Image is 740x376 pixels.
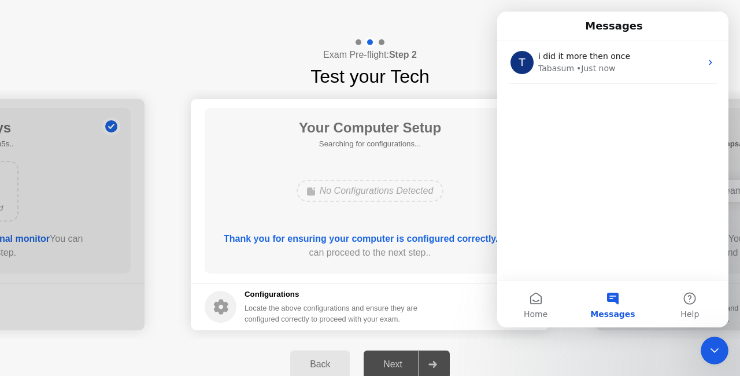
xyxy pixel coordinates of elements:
[310,62,430,90] h1: Test your Tech
[224,234,501,244] b: Thank you for ensuring your computer is configured correctly..
[367,359,419,370] div: Next
[294,359,346,370] div: Back
[323,48,417,62] h4: Exam Pre-flight:
[221,232,519,260] div: You can proceed to the next step..
[497,12,728,327] iframe: Intercom live chat
[297,180,444,202] div: No Configurations Detected
[299,117,441,138] h1: Your Computer Setup
[245,289,420,300] h5: Configurations
[245,303,420,325] div: Locate the above configurations and ensure they are configured correctly to proceed with your exam.
[389,50,417,60] b: Step 2
[701,337,728,364] iframe: Intercom live chat
[299,138,441,150] h5: Searching for configurations...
